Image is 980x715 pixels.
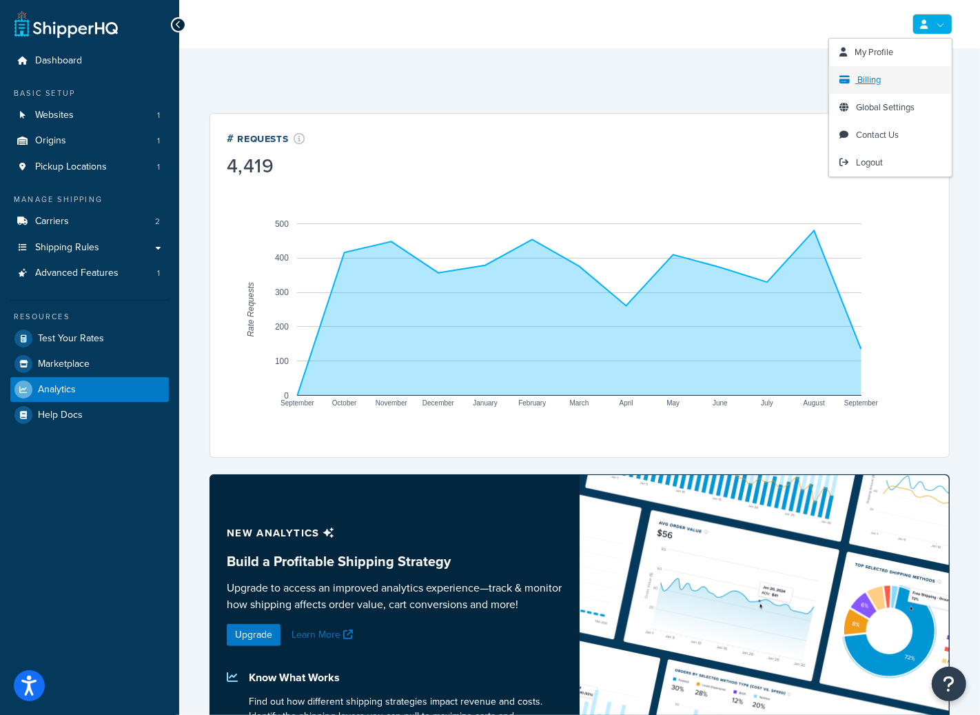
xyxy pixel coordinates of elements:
[157,135,160,147] span: 1
[829,149,952,177] a: Logout
[38,410,83,421] span: Help Docs
[227,554,563,569] h3: Build a Profitable Shipping Strategy
[422,400,455,407] text: December
[35,135,66,147] span: Origins
[10,326,169,351] a: Test Your Rates
[35,55,82,67] span: Dashboard
[280,400,315,407] text: September
[761,400,773,407] text: July
[275,356,289,366] text: 100
[10,235,169,261] a: Shipping Rules
[227,580,563,613] p: Upgrade to access an improved analytics experience—track & monitor how shipping affects order val...
[275,219,289,229] text: 500
[10,103,169,128] a: Websites1
[38,359,90,370] span: Marketplace
[227,130,305,146] div: # Requests
[275,322,289,332] text: 200
[155,216,160,228] span: 2
[227,523,563,543] p: New analytics
[157,268,160,279] span: 1
[157,110,160,121] span: 1
[518,400,546,407] text: February
[620,400,633,407] text: April
[856,156,883,169] span: Logout
[10,261,169,286] a: Advanced Features1
[10,403,169,427] a: Help Docs
[829,39,952,66] a: My Profile
[10,128,169,154] a: Origins1
[829,94,952,121] a: Global Settings
[246,282,256,336] text: Rate Requests
[570,400,589,407] text: March
[10,48,169,74] a: Dashboard
[332,400,357,407] text: October
[284,391,289,401] text: 0
[35,268,119,279] span: Advanced Features
[10,154,169,180] li: Pickup Locations
[10,209,169,234] a: Carriers2
[10,103,169,128] li: Websites
[10,88,169,99] div: Basic Setup
[35,216,69,228] span: Carriers
[275,288,289,297] text: 300
[932,667,966,701] button: Open Resource Center
[275,254,289,263] text: 400
[292,627,356,642] a: Learn More
[10,352,169,376] a: Marketplace
[35,110,74,121] span: Websites
[856,101,915,114] span: Global Settings
[35,242,99,254] span: Shipping Rules
[227,157,305,176] div: 4,419
[473,400,498,407] text: January
[10,154,169,180] a: Pickup Locations1
[666,400,680,407] text: May
[10,261,169,286] li: Advanced Features
[376,400,408,407] text: November
[10,311,169,323] div: Resources
[10,128,169,154] li: Origins
[855,46,893,59] span: My Profile
[844,400,879,407] text: September
[857,73,881,86] span: Billing
[10,377,169,402] a: Analytics
[38,384,76,396] span: Analytics
[856,128,899,141] span: Contact Us
[829,66,952,94] a: Billing
[804,400,825,407] text: August
[713,400,728,407] text: June
[10,209,169,234] li: Carriers
[157,161,160,173] span: 1
[249,668,563,687] p: Know What Works
[829,121,952,149] a: Contact Us
[38,333,104,345] span: Test Your Rates
[227,179,932,441] svg: A chart.
[35,161,107,173] span: Pickup Locations
[227,624,280,646] a: Upgrade
[10,194,169,205] div: Manage Shipping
